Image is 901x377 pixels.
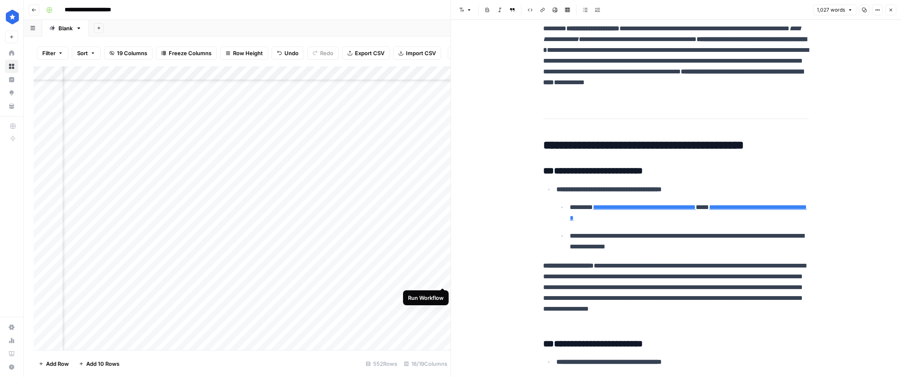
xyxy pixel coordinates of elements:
[5,347,18,360] a: Learning Hub
[393,46,441,60] button: Import CSV
[72,46,101,60] button: Sort
[817,6,845,14] span: 1,027 words
[5,100,18,113] a: Your Data
[355,49,384,57] span: Export CSV
[77,49,88,57] span: Sort
[5,86,18,100] a: Opportunities
[307,46,339,60] button: Redo
[813,5,856,15] button: 1,027 words
[104,46,153,60] button: 19 Columns
[5,360,18,374] button: Help + Support
[86,360,119,368] span: Add 10 Rows
[42,20,89,36] a: Blank
[5,10,20,24] img: ConsumerAffairs Logo
[362,357,401,370] div: 552 Rows
[5,60,18,73] a: Browse
[5,7,18,27] button: Workspace: ConsumerAffairs
[233,49,263,57] span: Row Height
[272,46,304,60] button: Undo
[46,360,69,368] span: Add Row
[5,46,18,60] a: Home
[37,46,68,60] button: Filter
[342,46,390,60] button: Export CSV
[220,46,268,60] button: Row Height
[58,24,73,32] div: Blank
[5,321,18,334] a: Settings
[156,46,217,60] button: Freeze Columns
[408,294,444,302] div: Run Workflow
[320,49,333,57] span: Redo
[34,357,74,370] button: Add Row
[5,334,18,347] a: Usage
[406,49,436,57] span: Import CSV
[5,73,18,86] a: Insights
[169,49,211,57] span: Freeze Columns
[117,49,147,57] span: 19 Columns
[401,357,451,370] div: 18/19 Columns
[74,357,124,370] button: Add 10 Rows
[284,49,299,57] span: Undo
[42,49,56,57] span: Filter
